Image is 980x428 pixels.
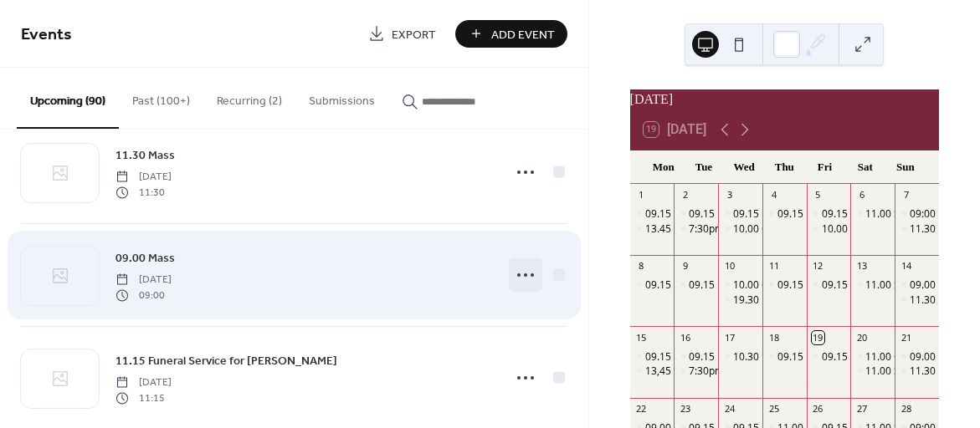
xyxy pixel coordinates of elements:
[777,206,962,221] div: 09.15 Morning Prayer followed by Mass
[635,189,648,201] div: 1
[812,260,824,273] div: 12
[850,278,895,292] div: 11.00 Sacrament of Reconciliation
[767,189,780,201] div: 4
[630,89,939,110] div: [DATE]
[723,260,736,273] div: 10
[855,403,868,415] div: 27
[855,260,868,273] div: 13
[807,222,851,236] div: 10.00 Exposition and Prayers for Peace
[203,68,295,127] button: Recurring (2)
[762,206,807,221] div: 09.15 Morning Prayer followed by Mass
[723,331,736,344] div: 17
[910,222,963,236] div: 11.30 Mass
[718,206,762,221] div: 09.15 Morning Prayer followed by Mass
[689,349,873,364] div: 09.15 Morning Prayer followed by Mass
[115,248,175,267] a: 09.00 Mass
[630,349,675,364] div: 09.15 Morning Prayer followed by Mass
[895,222,939,236] div: 11.30 Mass
[491,26,555,43] span: Add Event
[900,189,912,201] div: 7
[723,189,736,201] div: 3
[718,278,762,292] div: 10.00 Coffee Morning and Crafts
[777,278,962,292] div: 09.15 Morning Prayer followed by Mass
[115,185,172,200] span: 11:30
[645,364,701,378] div: 13,45 U.C.M
[630,222,675,236] div: 13.45 U.C.M
[674,278,718,292] div: 09.15 Morning Prayer followed by Mass
[115,288,172,303] span: 09:00
[733,293,868,307] div: 19.30 UCM Bi- Monthly Mass
[679,331,691,344] div: 16
[674,349,718,364] div: 09.15 Morning Prayer followed by Mass
[674,206,718,221] div: 09.15 Morning Prayer followed by Mass
[679,189,691,201] div: 2
[807,278,851,292] div: 09.15 Morning Prayer followed by Mass
[689,278,873,292] div: 09.15 Morning Prayer followed by Mass
[630,278,675,292] div: 09.15 Morning Prayer followed by Mass
[115,250,175,267] span: 09.00 Mass
[635,260,648,273] div: 8
[885,150,926,184] div: Sun
[119,68,203,127] button: Past (100+)
[900,260,912,273] div: 14
[679,260,691,273] div: 9
[679,403,691,415] div: 23
[356,20,449,48] a: Export
[115,145,175,165] a: 11.30 Mass
[895,206,939,221] div: 09:00 Mass - Music Ministry Group
[630,206,675,221] div: 09.15 Morning Prayer followed by Mass
[762,278,807,292] div: 09.15 Morning Prayer followed by Mass
[115,147,175,165] span: 11.30 Mass
[718,222,762,236] div: 10.00 Coffee Morning and Crafts
[910,278,963,292] div: 09.00 Mass
[895,349,939,364] div: 09.00 Mass - Music Ministry Group
[674,222,718,236] div: 7:30pm Music Ministry Group Practice
[17,68,119,129] button: Upcoming (90)
[850,206,895,221] div: 11.00 Sacrament of Reconciliation
[115,351,337,370] a: 11.15 Funeral Service for [PERSON_NAME]
[723,403,736,415] div: 24
[645,278,829,292] div: 09.15 Morning Prayer followed by Mass
[767,403,780,415] div: 25
[684,150,724,184] div: Tue
[910,293,963,307] div: 11.30 Mass
[733,278,885,292] div: 10.00 Coffee Morning and Crafts
[645,349,829,364] div: 09.15 Morning Prayer followed by Mass
[850,364,895,378] div: 11.00 Sacrament of Reconciliation
[21,18,72,51] span: Events
[812,331,824,344] div: 19
[804,150,844,184] div: Fri
[807,349,851,364] div: 09.15 Morning Prayer followed by Mass
[689,364,866,378] div: 7:30pm Music Ministry Group Practice
[115,375,172,390] span: [DATE]
[910,364,963,378] div: 11.30 Mass
[115,353,337,370] span: 11.15 Funeral Service for [PERSON_NAME]
[767,331,780,344] div: 18
[812,403,824,415] div: 26
[855,189,868,201] div: 6
[645,222,701,236] div: 13.45 U.C.M
[392,26,436,43] span: Export
[807,206,851,221] div: 09.15 Morning Prayer followed by Mass
[733,206,917,221] div: 09.15 Morning Prayer followed by Mass
[115,273,172,288] span: [DATE]
[895,278,939,292] div: 09.00 Mass
[895,293,939,307] div: 11.30 Mass
[689,222,866,236] div: 7:30pm Music Ministry Group Practice
[845,150,885,184] div: Sat
[764,150,804,184] div: Thu
[767,260,780,273] div: 11
[762,349,807,364] div: 09.15 Morning Prayer followed by Mass
[644,150,684,184] div: Mon
[635,331,648,344] div: 15
[645,206,829,221] div: 09.15 Morning Prayer followed by Mass
[724,150,764,184] div: Wed
[115,390,172,405] span: 11:15
[812,189,824,201] div: 5
[455,20,567,48] button: Add Event
[900,403,912,415] div: 28
[115,170,172,185] span: [DATE]
[733,222,885,236] div: 10.00 Coffee Morning and Crafts
[689,206,873,221] div: 09.15 Morning Prayer followed by Mass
